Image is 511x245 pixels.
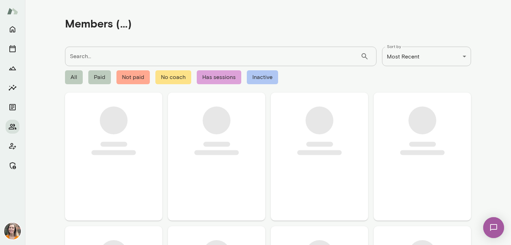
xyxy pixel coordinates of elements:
span: Inactive [247,70,278,84]
h4: Members (...) [65,17,132,30]
span: Has sessions [197,70,241,84]
span: No coach [155,70,191,84]
span: All [65,70,83,84]
button: Documents [6,100,19,114]
div: Most Recent [382,47,471,66]
button: Members [6,120,19,134]
label: Sort by [387,44,401,49]
button: Growth Plan [6,61,19,75]
button: Insights [6,81,19,95]
button: Client app [6,139,19,153]
button: Home [6,22,19,36]
span: Paid [88,70,111,84]
span: Not paid [116,70,150,84]
img: Mento [7,5,18,18]
button: Sessions [6,42,19,56]
img: Carrie Kelly [4,223,21,239]
button: Manage [6,159,19,173]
